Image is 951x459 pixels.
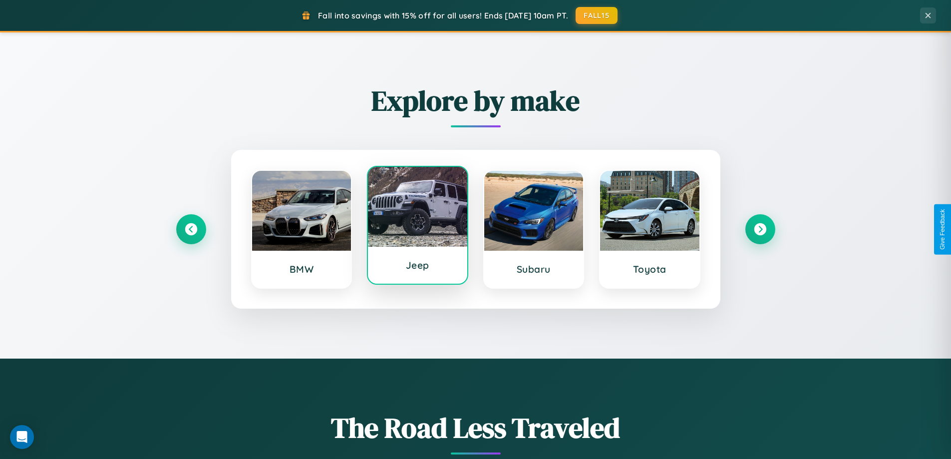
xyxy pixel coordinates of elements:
h3: Subaru [494,263,574,275]
h3: BMW [262,263,341,275]
h2: Explore by make [176,81,775,120]
button: FALL15 [576,7,618,24]
h3: Toyota [610,263,689,275]
span: Fall into savings with 15% off for all users! Ends [DATE] 10am PT. [318,10,568,20]
div: Give Feedback [939,209,946,250]
h1: The Road Less Traveled [176,409,775,447]
h3: Jeep [378,259,457,271]
div: Open Intercom Messenger [10,425,34,449]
